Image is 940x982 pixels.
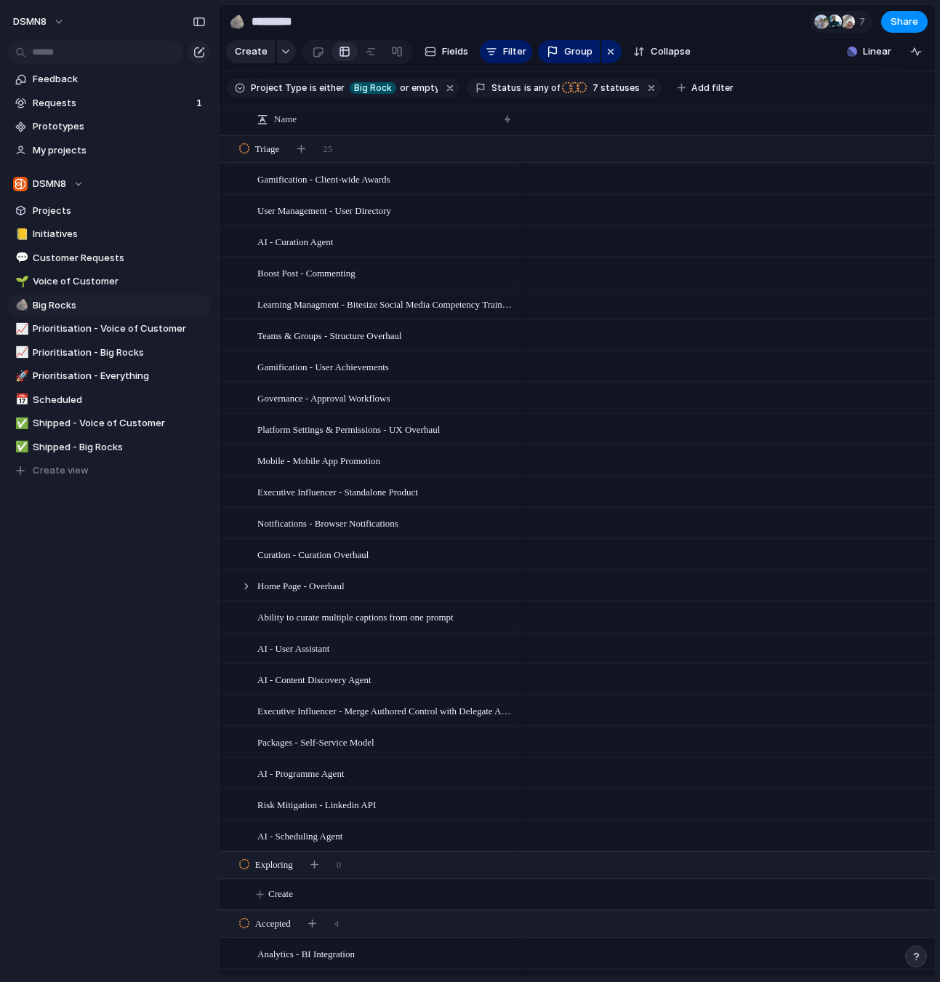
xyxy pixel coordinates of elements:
span: Platform Settings & Permissions - UX Overhaul [257,420,440,437]
button: ✅ [13,416,28,431]
span: DSMN8 [13,15,47,29]
span: Fields [442,44,468,59]
span: Exploring [255,858,293,872]
a: 📒Initiatives [7,223,211,245]
span: AI - Scheduling Agent [257,827,342,844]
span: Add filter [691,81,734,95]
button: Share [881,11,928,33]
span: 25 [323,142,332,156]
span: Shipped - Big Rocks [33,440,206,455]
div: 📈 [15,321,25,338]
span: any of [531,81,560,95]
div: 📅 [15,391,25,408]
span: Big Rocks [33,298,206,313]
span: Prioritisation - Voice of Customer [33,322,206,336]
a: 🌱Voice of Customer [7,271,211,292]
span: is [310,81,317,95]
span: Gamification - User Achievements [257,358,389,375]
div: 🚀 [15,368,25,385]
button: 🚀 [13,369,28,383]
span: Create view [33,463,89,478]
span: Share [891,15,918,29]
span: 7 [588,82,600,93]
a: Requests1 [7,92,211,114]
span: Executive Influencer - Standalone Product [257,483,418,500]
div: ✅ [15,439,25,455]
div: 📈 [15,344,25,361]
span: Prototypes [33,119,206,134]
span: AI - User Assistant [257,639,329,656]
span: statuses [588,81,640,95]
span: Scheduled [33,393,206,407]
button: Group [538,40,600,63]
button: 💬 [13,251,28,266]
button: 7 statuses [561,80,643,96]
span: 1 [196,96,205,111]
span: Projects [33,204,206,218]
button: 📈 [13,322,28,336]
span: Create [268,887,293,901]
button: 📈 [13,346,28,360]
span: Status [491,81,521,95]
span: Boost Post - Commenting [257,264,355,281]
div: ✅ [15,415,25,432]
span: Linear [863,44,891,59]
span: Gamification - Client-wide Awards [257,170,390,187]
span: Home Page - Overhaul [257,577,345,594]
a: 💬Customer Requests [7,247,211,269]
span: Filter [503,44,526,59]
span: AI - Programme Agent [257,765,345,781]
button: 🪨 [13,298,28,313]
span: 0 [337,858,342,872]
button: 📒 [13,227,28,241]
button: 🪨 [225,10,249,33]
span: Name [274,112,297,127]
a: ✅Shipped - Voice of Customer [7,412,211,434]
span: is [524,81,531,95]
span: Teams & Groups - Structure Overhaul [257,327,402,343]
button: ✅ [13,440,28,455]
div: 🪨 [15,297,25,314]
span: Accepted [255,917,291,931]
a: My projects [7,140,211,161]
span: 4 [334,917,340,931]
a: Feedback [7,68,211,90]
span: AI - Curation Agent [257,233,333,250]
a: 📅Scheduled [7,389,211,411]
span: either [317,81,345,95]
div: 🌱 [15,274,25,290]
a: ✅Shipped - Big Rocks [7,436,211,458]
span: 7 [859,15,869,29]
span: Ability to curate multiple captions from one prompt [257,608,454,625]
a: Prototypes [7,116,211,137]
button: Collapse [627,40,696,63]
span: Learning Managment - Bitesize Social Media Competency Training Modules [257,295,513,312]
span: Collapse [651,44,691,59]
button: Fields [419,40,474,63]
span: Project Type [251,81,307,95]
span: Shipped - Voice of Customer [33,416,206,431]
span: DSMN8 [33,177,66,191]
span: Initiatives [33,227,206,241]
button: iseither [307,80,348,96]
span: Analytics - BI Integration [257,945,355,962]
button: Big Rockor empty [347,80,441,96]
button: 📅 [13,393,28,407]
span: User Management - User Directory [257,201,391,218]
span: Group [564,44,592,59]
a: 📈Prioritisation - Big Rocks [7,342,211,364]
button: 🌱 [13,274,28,289]
span: Requests [33,96,192,111]
a: 🪨Big Rocks [7,295,211,316]
a: 🚀Prioritisation - Everything [7,365,211,387]
span: Create [235,44,268,59]
button: Create view [7,460,211,482]
span: Prioritisation - Everything [33,369,206,383]
button: isany of [521,80,563,96]
button: Filter [480,40,532,63]
span: Curation - Curation Overhaul [257,546,369,562]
